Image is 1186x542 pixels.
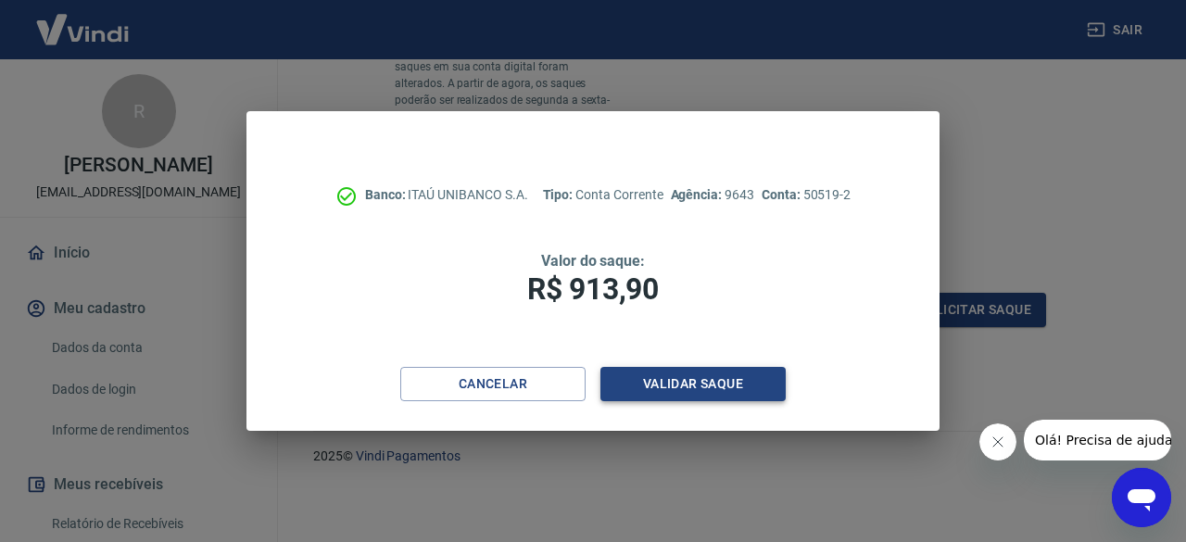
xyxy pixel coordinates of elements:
[543,185,663,205] p: Conta Corrente
[541,252,645,270] span: Valor do saque:
[671,187,725,202] span: Agência:
[979,423,1016,460] iframe: Close message
[543,187,576,202] span: Tipo:
[600,367,786,401] button: Validar saque
[11,13,156,28] span: Olá! Precisa de ajuda?
[671,185,754,205] p: 9643
[400,367,586,401] button: Cancelar
[762,185,851,205] p: 50519-2
[527,271,659,307] span: R$ 913,90
[762,187,803,202] span: Conta:
[365,185,528,205] p: ITAÚ UNIBANCO S.A.
[365,187,409,202] span: Banco:
[1112,468,1171,527] iframe: Button to launch messaging window
[1024,420,1171,460] iframe: Message from company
